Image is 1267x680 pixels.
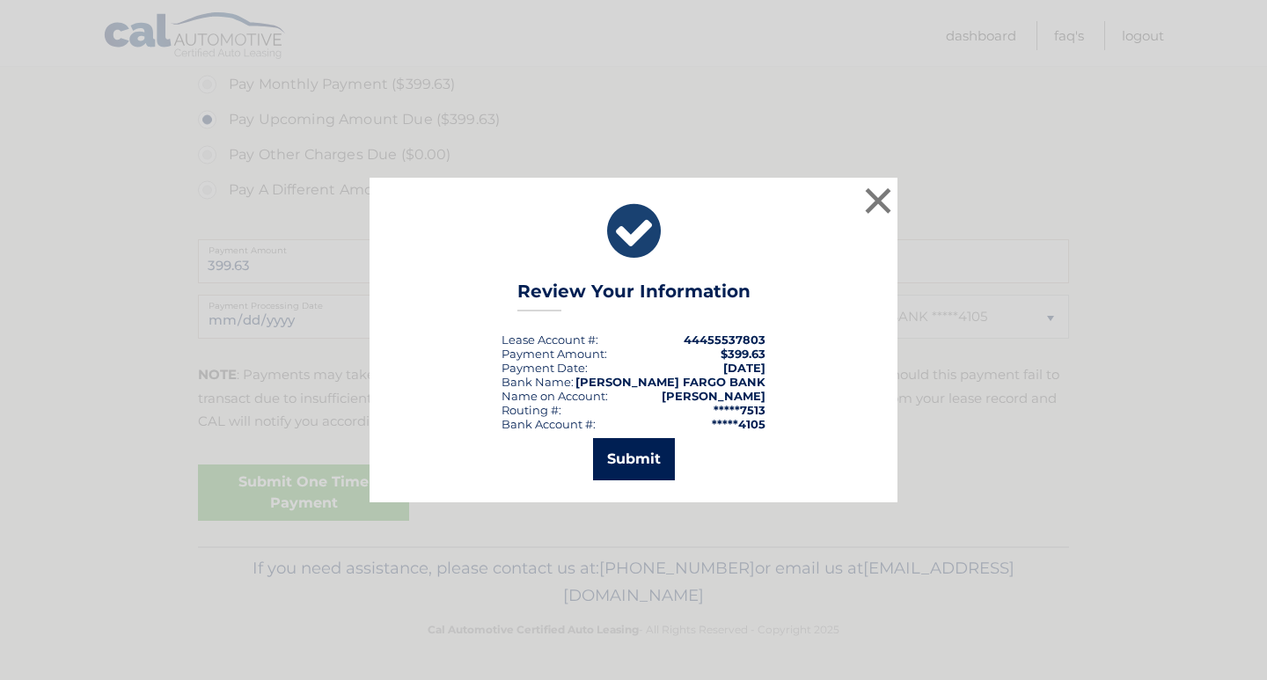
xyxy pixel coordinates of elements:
[684,333,765,347] strong: 44455537803
[575,375,765,389] strong: [PERSON_NAME] FARGO BANK
[502,375,574,389] div: Bank Name:
[721,347,765,361] span: $399.63
[502,361,585,375] span: Payment Date
[502,417,596,431] div: Bank Account #:
[502,361,588,375] div: :
[723,361,765,375] span: [DATE]
[502,347,607,361] div: Payment Amount:
[502,403,561,417] div: Routing #:
[861,183,896,218] button: ×
[502,389,608,403] div: Name on Account:
[662,389,765,403] strong: [PERSON_NAME]
[593,438,675,480] button: Submit
[517,281,751,311] h3: Review Your Information
[502,333,598,347] div: Lease Account #:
